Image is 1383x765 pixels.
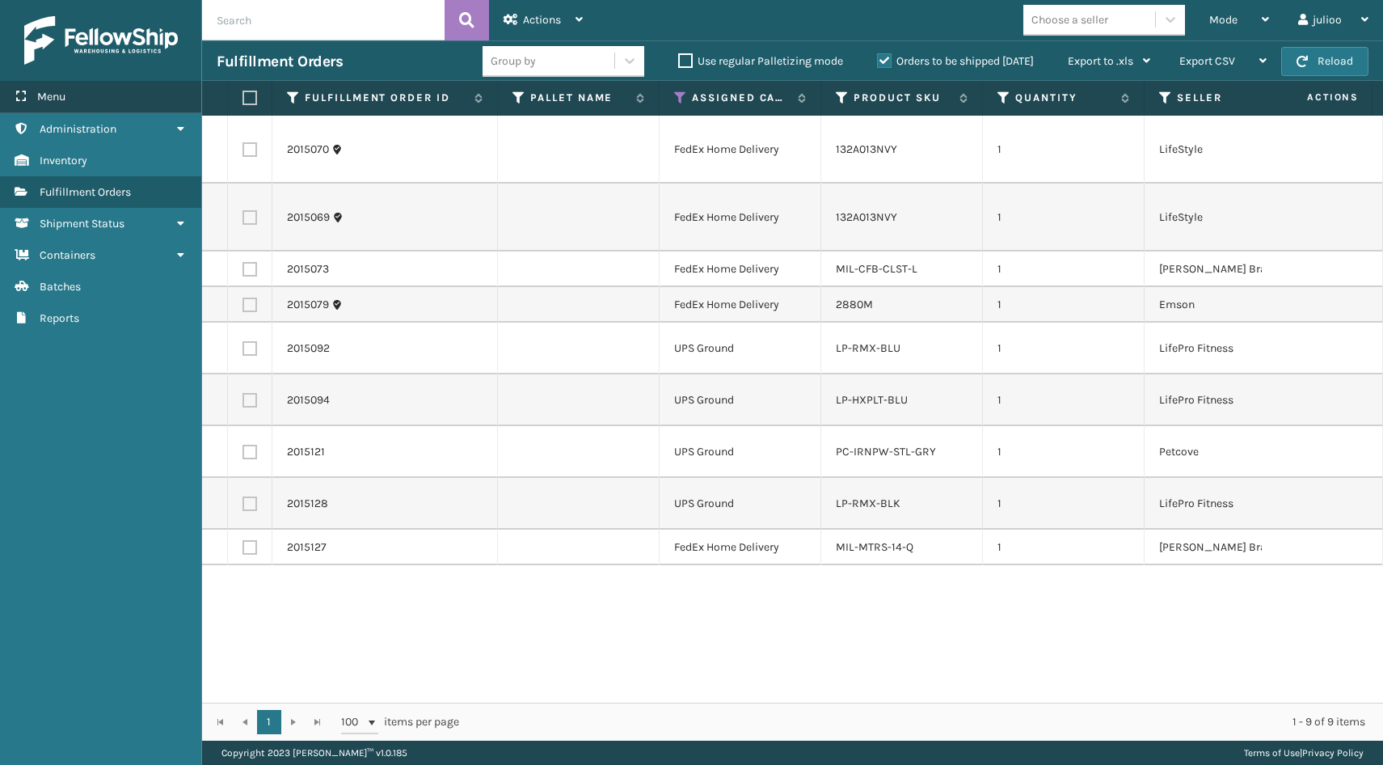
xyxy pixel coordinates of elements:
span: Administration [40,122,116,136]
label: Seller [1177,91,1275,105]
td: FedEx Home Delivery [660,116,821,184]
span: Fulfillment Orders [40,185,131,199]
span: items per page [341,710,459,734]
a: 2015070 [287,142,329,158]
a: PC-IRNPW-STL-GRY [836,445,936,459]
label: Orders to be shipped [DATE] [877,54,1034,68]
td: 1 [983,287,1145,323]
a: 2015073 [287,261,329,277]
label: Assigned Carrier Service [692,91,790,105]
label: Use regular Palletizing mode [678,54,843,68]
td: 1 [983,374,1145,426]
label: Fulfillment Order Id [305,91,466,105]
a: LP-RMX-BLK [836,497,900,510]
a: Privacy Policy [1302,747,1364,759]
a: 2015092 [287,340,330,357]
label: Product SKU [854,91,951,105]
a: 2015094 [287,392,330,408]
span: Shipment Status [40,217,124,230]
td: LifePro Fitness [1145,323,1306,374]
td: FedEx Home Delivery [660,251,821,287]
a: 2015079 [287,297,329,313]
label: Quantity [1015,91,1113,105]
td: 1 [983,426,1145,478]
td: LifePro Fitness [1145,478,1306,530]
div: Choose a seller [1031,11,1108,28]
span: Export CSV [1179,54,1235,68]
div: 1 - 9 of 9 items [482,714,1365,730]
td: 1 [983,530,1145,565]
label: Pallet Name [530,91,628,105]
a: 132A013NVY [836,210,897,224]
span: Export to .xls [1068,54,1133,68]
td: UPS Ground [660,374,821,426]
a: 2015069 [287,209,330,226]
div: Group by [491,53,536,70]
td: FedEx Home Delivery [660,287,821,323]
td: 1 [983,184,1145,251]
span: Mode [1209,13,1238,27]
a: 2015121 [287,444,325,460]
a: 1 [257,710,281,734]
p: Copyright 2023 [PERSON_NAME]™ v 1.0.185 [221,741,407,765]
td: Emson [1145,287,1306,323]
span: Inventory [40,154,87,167]
td: [PERSON_NAME] Brands [1145,530,1306,565]
td: FedEx Home Delivery [660,530,821,565]
span: 100 [341,714,365,730]
td: LifeStyle [1145,116,1306,184]
td: Petcove [1145,426,1306,478]
a: 2015127 [287,539,327,556]
span: Reports [40,311,79,325]
a: LP-HXPLT-BLU [836,393,908,407]
span: Actions [1256,84,1368,111]
a: MIL-CFB-CLST-L [836,262,917,276]
a: Terms of Use [1244,747,1300,759]
td: UPS Ground [660,323,821,374]
h3: Fulfillment Orders [217,52,343,71]
span: Batches [40,280,81,294]
td: 1 [983,251,1145,287]
a: 2880M [836,298,873,311]
td: FedEx Home Delivery [660,184,821,251]
td: UPS Ground [660,426,821,478]
td: LifePro Fitness [1145,374,1306,426]
td: LifeStyle [1145,184,1306,251]
td: 1 [983,116,1145,184]
div: | [1244,741,1364,765]
a: 2015128 [287,496,328,512]
span: Actions [523,13,561,27]
span: Menu [37,90,65,104]
a: LP-RMX-BLU [836,341,900,355]
a: MIL-MTRS-14-Q [836,540,913,554]
td: 1 [983,478,1145,530]
a: 132A013NVY [836,142,897,156]
span: Containers [40,248,95,262]
td: [PERSON_NAME] Brands [1145,251,1306,287]
td: UPS Ground [660,478,821,530]
button: Reload [1281,47,1368,76]
td: 1 [983,323,1145,374]
img: logo [24,16,178,65]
